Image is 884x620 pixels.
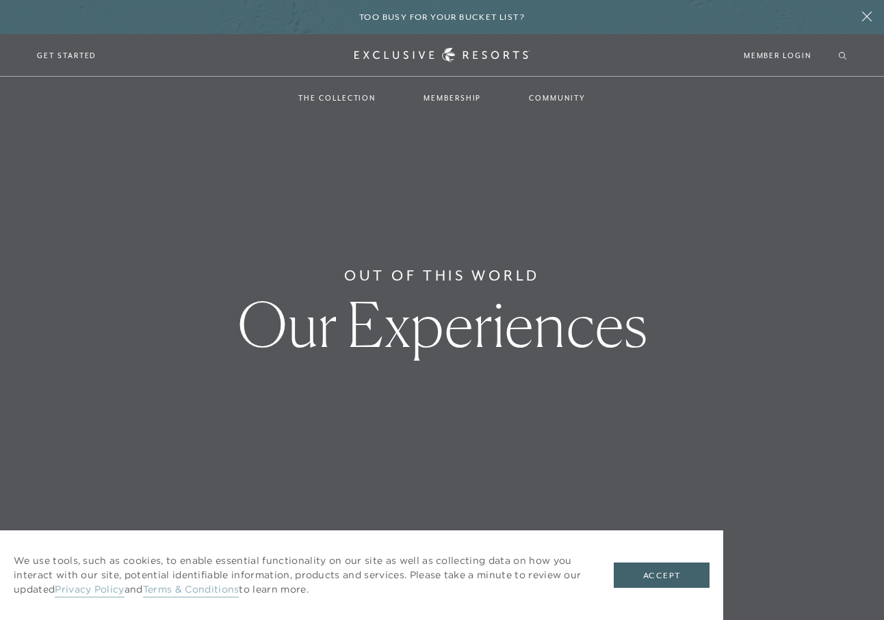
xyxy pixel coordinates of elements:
a: Privacy Policy [55,583,124,597]
a: Get Started [37,49,96,62]
a: Community [515,78,599,118]
p: We use tools, such as cookies, to enable essential functionality on our site as well as collectin... [14,554,586,597]
h6: Out Of This World [344,265,540,287]
button: Accept [614,563,710,589]
h1: Our Experiences [237,294,647,355]
a: Membership [410,78,495,118]
a: Terms & Conditions [143,583,239,597]
a: Member Login [744,49,811,62]
a: The Collection [285,78,389,118]
h6: Too busy for your bucket list? [359,11,525,24]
